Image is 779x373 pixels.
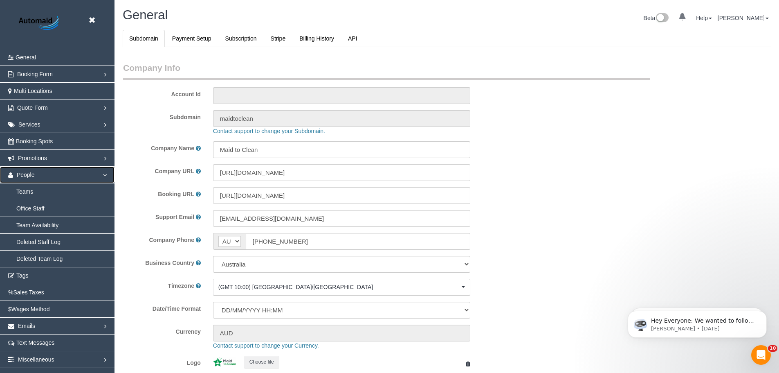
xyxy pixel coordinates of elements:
[155,213,194,221] label: Support Email
[117,110,207,121] label: Subdomain
[149,236,194,244] label: Company Phone
[168,282,194,290] label: Timezone
[16,339,54,346] span: Text Messages
[751,345,771,365] iframe: Intercom live chat
[219,30,263,47] a: Subscription
[123,30,165,47] a: Subdomain
[14,14,65,33] img: Automaid Logo
[768,345,777,352] span: 10
[244,356,279,368] button: Choose file
[145,259,194,267] label: Business Country
[117,356,207,367] label: Logo
[18,121,40,128] span: Services
[117,325,207,336] label: Currency
[18,323,35,329] span: Emails
[123,62,650,80] legend: Company Info
[246,233,471,250] input: Phone
[18,155,47,161] span: Promotions
[17,71,53,77] span: Booking Form
[218,283,460,291] span: (GMT 10:00) [GEOGRAPHIC_DATA]/[GEOGRAPHIC_DATA]
[17,104,48,111] span: Quote Form
[655,13,669,24] img: New interface
[341,30,364,47] a: API
[213,279,471,296] button: (GMT 10:00) [GEOGRAPHIC_DATA]/[GEOGRAPHIC_DATA]
[213,279,471,296] ol: Choose Timezone
[207,127,746,135] div: Contact support to change your Subdomain.
[158,190,194,198] label: Booking URL
[13,289,44,296] span: Sales Taxes
[166,30,218,47] a: Payment Setup
[117,302,207,313] label: Date/Time Format
[264,30,292,47] a: Stripe
[207,341,746,350] div: Contact support to change your Currency.
[718,15,769,21] a: [PERSON_NAME]
[18,356,54,363] span: Miscellaneous
[293,30,341,47] a: Billing History
[16,138,53,145] span: Booking Spots
[615,294,779,351] iframe: Intercom notifications message
[11,306,50,312] span: Wages Method
[155,167,194,175] label: Company URL
[644,15,669,21] a: Beta
[14,88,52,94] span: Multi Locations
[696,15,712,21] a: Help
[151,144,194,152] label: Company Name
[17,172,35,178] span: People
[213,357,236,366] img: 367b4035868b057e955216826a9f17c862141b21.jpeg
[16,272,29,279] span: Tags
[117,87,207,98] label: Account Id
[36,32,141,39] p: Message from Ellie, sent 1d ago
[123,8,168,22] span: General
[36,24,140,112] span: Hey Everyone: We wanted to follow up and let you know we have been closely monitoring the account...
[16,54,36,61] span: General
